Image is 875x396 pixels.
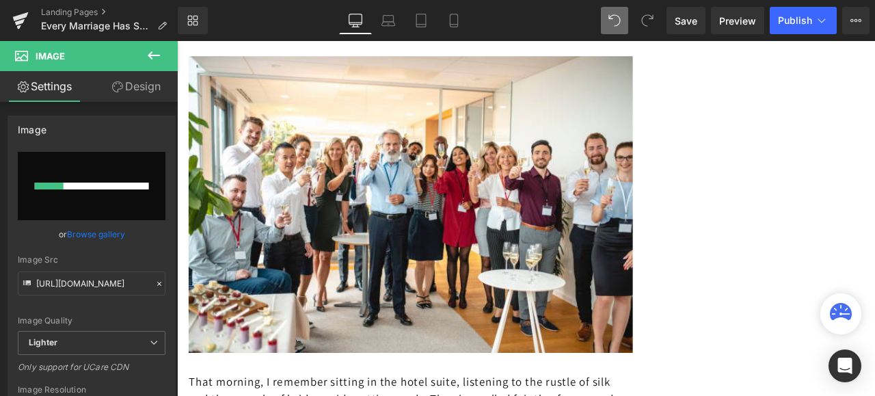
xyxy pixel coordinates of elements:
[711,7,764,34] a: Preview
[29,337,57,347] b: Lighter
[778,15,812,26] span: Publish
[178,7,208,34] a: New Library
[18,316,165,326] div: Image Quality
[634,7,661,34] button: Redo
[601,7,628,34] button: Undo
[675,14,697,28] span: Save
[437,7,470,34] a: Mobile
[18,385,165,395] div: Image Resolution
[18,255,165,265] div: Image Src
[36,51,65,62] span: Image
[18,272,165,295] input: Link
[18,227,165,241] div: or
[92,71,180,102] a: Design
[41,7,178,18] a: Landing Pages
[41,21,152,31] span: Every Marriage Has Secrets
[339,7,372,34] a: Desktop
[18,116,46,135] div: Image
[719,14,756,28] span: Preview
[18,362,165,382] div: Only support for UCare CDN
[842,7,870,34] button: More
[770,7,837,34] button: Publish
[67,222,125,246] a: Browse gallery
[829,349,861,382] div: Open Intercom Messenger
[405,7,437,34] a: Tablet
[372,7,405,34] a: Laptop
